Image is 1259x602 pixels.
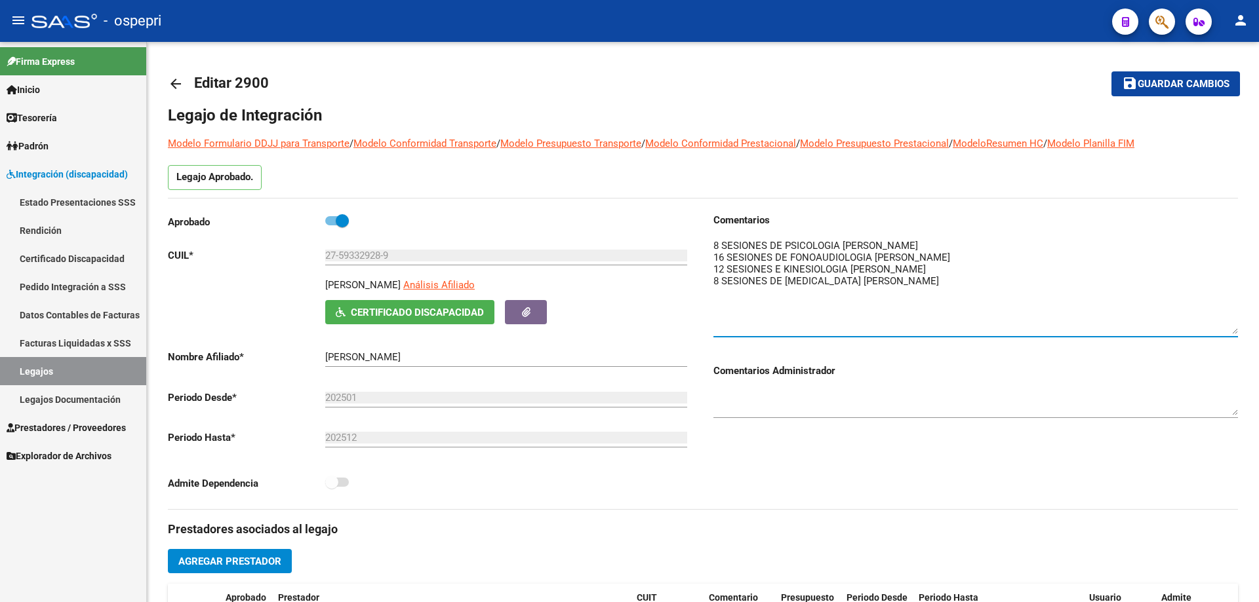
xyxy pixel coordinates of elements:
a: Modelo Presupuesto Transporte [500,138,641,149]
span: Integración (discapacidad) [7,167,128,181]
button: Guardar cambios [1111,71,1240,96]
a: Modelo Conformidad Transporte [353,138,496,149]
button: Certificado Discapacidad [325,300,494,324]
p: Aprobado [168,215,325,229]
span: Firma Express [7,54,75,69]
span: Agregar Prestador [178,555,281,567]
span: Padrón [7,139,49,153]
p: [PERSON_NAME] [325,278,401,292]
a: Modelo Presupuesto Prestacional [800,138,949,149]
h3: Comentarios Administrador [713,364,1238,378]
span: Guardar cambios [1138,79,1229,90]
mat-icon: person [1233,12,1249,28]
button: Agregar Prestador [168,549,292,573]
p: Periodo Hasta [168,430,325,445]
a: Modelo Formulario DDJJ para Transporte [168,138,350,149]
a: Modelo Planilla FIM [1047,138,1134,149]
span: - ospepri [104,7,161,35]
span: Inicio [7,83,40,97]
a: ModeloResumen HC [953,138,1043,149]
span: Prestadores / Proveedores [7,421,126,435]
p: Periodo Desde [168,390,325,405]
h3: Comentarios [713,213,1238,227]
span: Análisis Afiliado [403,279,475,291]
mat-icon: save [1122,75,1138,91]
p: Admite Dependencia [168,476,325,491]
p: Nombre Afiliado [168,350,325,364]
a: Modelo Conformidad Prestacional [645,138,796,149]
p: Legajo Aprobado. [168,165,262,190]
p: CUIL [168,248,325,263]
h3: Prestadores asociados al legajo [168,520,1238,538]
iframe: Intercom live chat [1214,557,1246,589]
span: Editar 2900 [194,75,269,91]
span: Tesorería [7,111,57,125]
mat-icon: menu [10,12,26,28]
span: Explorador de Archivos [7,449,111,463]
h1: Legajo de Integración [168,105,1238,126]
span: Certificado Discapacidad [351,307,484,318]
mat-icon: arrow_back [168,76,184,92]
